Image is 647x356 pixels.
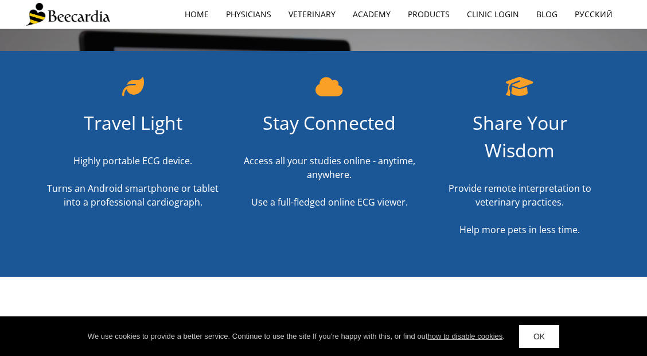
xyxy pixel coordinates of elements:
a: how to disable cookies [427,332,502,340]
span: Travel Light [84,110,182,135]
a: OK [519,325,559,348]
div: We use cookies to provide a better service. Continue to use the site If you're happy with this, o... [88,331,505,342]
a: Blog [528,1,566,28]
a: home [176,1,217,28]
span: Introducing Beecardia [165,311,482,354]
span: T [47,182,52,195]
span: Help more pets in less time. [459,223,580,236]
a: Veterinary [280,1,344,28]
a: Clinic Login [458,1,528,28]
span: Share Your Wisdom [473,110,567,162]
span: urns an Android smartphone or tablet into a professional cardiograph. [52,182,219,208]
span: Use a full-fledged online ECG viewer. [251,196,408,208]
span: Access all your studies online - anytime, anywhere. [244,154,415,181]
a: Русский [566,1,621,28]
span: Stay Connected [263,110,396,135]
a: Academy [344,1,399,28]
span: Provide remote interpretation to veterinary practices. [449,182,591,208]
a: Physicians [217,1,280,28]
img: Beecardia [26,3,110,26]
a: Products [399,1,458,28]
span: Highly portable ECG device. [73,154,192,167]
